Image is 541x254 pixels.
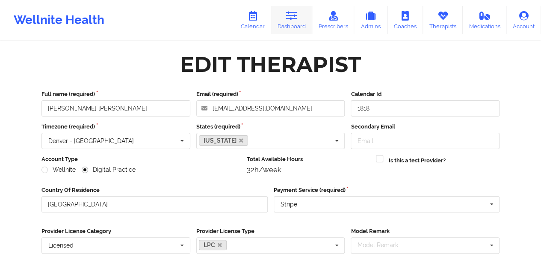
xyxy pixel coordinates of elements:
[41,123,190,131] label: Timezone (required)
[180,51,361,78] div: Edit Therapist
[41,186,268,194] label: Country Of Residence
[247,165,370,174] div: 32h/week
[351,133,500,149] input: Email
[48,242,74,248] div: Licensed
[48,138,134,144] div: Denver - [GEOGRAPHIC_DATA]
[196,227,345,236] label: Provider License Type
[351,123,500,131] label: Secondary Email
[199,240,227,250] a: LPC
[388,156,445,165] label: Is this a test Provider?
[41,90,190,99] label: Full name (required)
[234,6,271,34] a: Calendar
[41,155,241,164] label: Account Type
[387,6,423,34] a: Coaches
[41,100,190,117] input: Full name
[199,135,248,146] a: [US_STATE]
[423,6,463,34] a: Therapists
[351,90,500,99] label: Calendar Id
[41,227,190,236] label: Provider License Category
[196,90,345,99] label: Email (required)
[247,155,370,164] label: Total Available Hours
[355,240,410,250] div: Model Remark
[312,6,355,34] a: Prescribers
[281,201,297,207] div: Stripe
[82,166,136,173] label: Digital Practice
[506,6,541,34] a: Account
[196,100,345,117] input: Email address
[354,6,387,34] a: Admins
[271,6,312,34] a: Dashboard
[274,186,500,194] label: Payment Service (required)
[463,6,507,34] a: Medications
[196,123,345,131] label: States (required)
[351,227,500,236] label: Model Remark
[351,100,500,117] input: Calendar Id
[41,166,76,173] label: Wellnite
